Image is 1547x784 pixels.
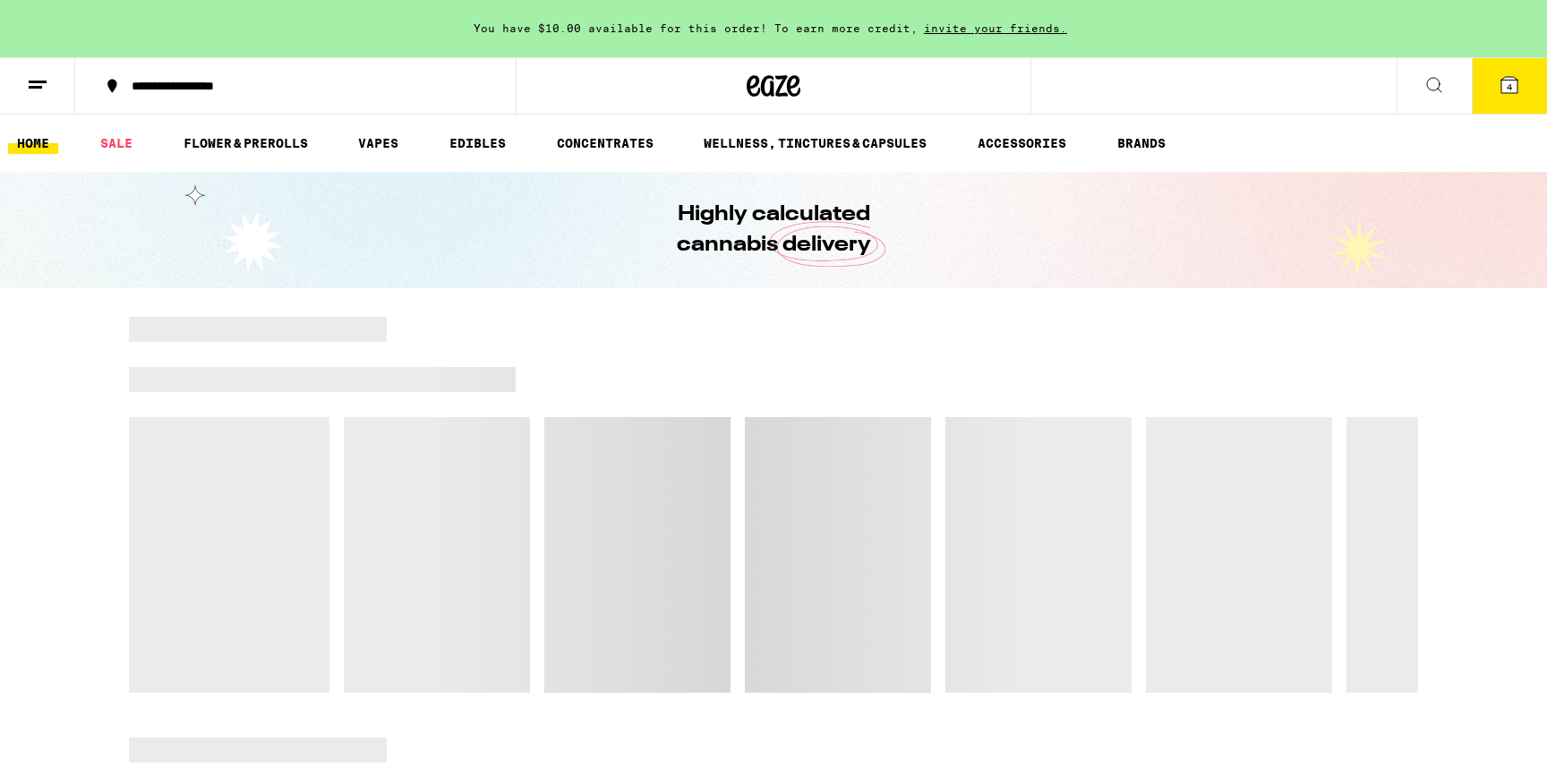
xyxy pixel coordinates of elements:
a: ACCESSORIES [969,132,1075,154]
a: WELLNESS, TINCTURES & CAPSULES [695,132,936,154]
button: BRANDS [1108,132,1175,154]
button: 4 [1472,58,1547,114]
a: FLOWER & PREROLLS [175,132,317,154]
span: 4 [1507,81,1512,92]
span: You have $10.00 available for this order! To earn more credit, [474,22,918,34]
a: CONCENTRATES [548,132,662,154]
a: VAPES [349,132,407,154]
h1: Highly calculated cannabis delivery [626,200,921,260]
a: EDIBLES [440,132,515,154]
a: HOME [8,132,58,154]
span: invite your friends. [918,22,1073,34]
a: SALE [91,132,141,154]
